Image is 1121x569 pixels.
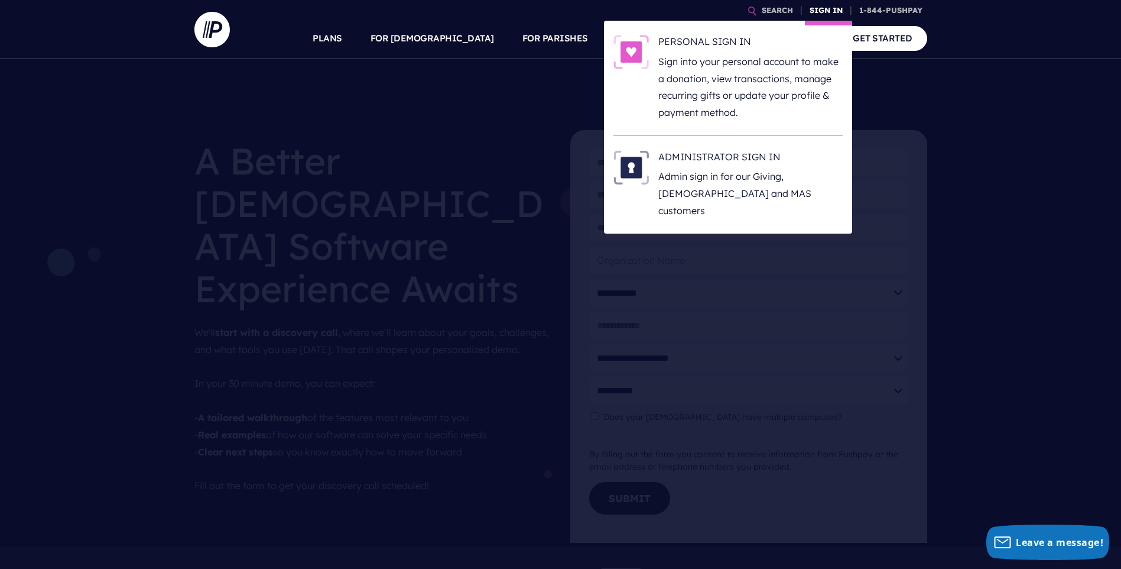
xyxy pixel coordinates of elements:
[371,18,494,59] a: FOR [DEMOGRAPHIC_DATA]
[313,18,342,59] a: PLANS
[1016,536,1103,549] span: Leave a message!
[658,35,843,53] h6: PERSONAL SIGN IN
[522,18,588,59] a: FOR PARISHES
[986,525,1109,560] button: Leave a message!
[766,18,810,59] a: COMPANY
[697,18,738,59] a: EXPLORE
[613,150,649,185] img: ADMINISTRATOR SIGN IN - Illustration
[658,150,843,168] h6: ADMINISTRATOR SIGN IN
[658,53,843,121] p: Sign into your personal account to make a donation, view transactions, manage recurring gifts or ...
[838,26,927,50] a: GET STARTED
[616,18,669,59] a: SOLUTIONS
[613,35,843,121] a: PERSONAL SIGN IN - Illustration PERSONAL SIGN IN Sign into your personal account to make a donati...
[613,35,649,69] img: PERSONAL SIGN IN - Illustration
[658,168,843,219] p: Admin sign in for our Giving, [DEMOGRAPHIC_DATA] and MAS customers
[613,150,843,219] a: ADMINISTRATOR SIGN IN - Illustration ADMINISTRATOR SIGN IN Admin sign in for our Giving, [DEMOGRA...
